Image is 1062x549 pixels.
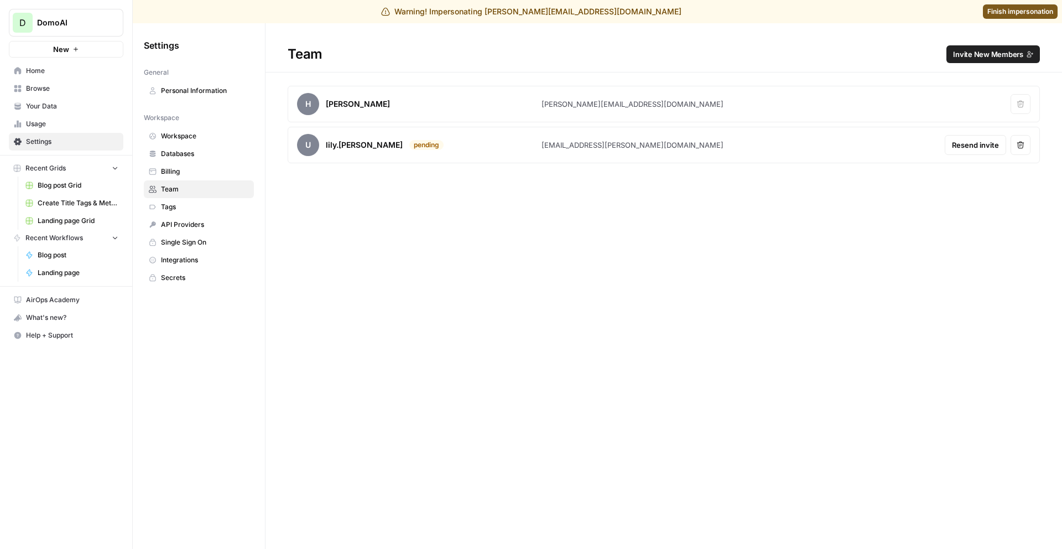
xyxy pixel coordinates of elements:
[53,44,69,55] span: New
[9,291,123,309] a: AirOps Academy
[983,4,1058,19] a: Finish impersonation
[26,101,118,111] span: Your Data
[161,255,249,265] span: Integrations
[26,137,118,147] span: Settings
[161,184,249,194] span: Team
[409,140,444,150] div: pending
[161,220,249,230] span: API Providers
[38,250,118,260] span: Blog post
[9,80,123,97] a: Browse
[144,234,254,251] a: Single Sign On
[945,135,1006,155] button: Resend invite
[326,99,390,110] div: [PERSON_NAME]
[20,194,123,212] a: Create Title Tags & Meta Descriptions for Page
[26,295,118,305] span: AirOps Academy
[144,180,254,198] a: Team
[161,273,249,283] span: Secrets
[946,45,1040,63] button: Invite New Members
[25,163,66,173] span: Recent Grids
[265,45,1062,63] div: Team
[9,133,123,151] a: Settings
[26,84,118,94] span: Browse
[9,41,123,58] button: New
[9,309,123,327] button: What's new?
[144,113,179,123] span: Workspace
[19,16,26,29] span: D
[161,167,249,177] span: Billing
[161,149,249,159] span: Databases
[144,82,254,100] a: Personal Information
[161,86,249,96] span: Personal Information
[9,327,123,344] button: Help + Support
[144,269,254,287] a: Secrets
[953,49,1023,60] span: Invite New Members
[9,62,123,80] a: Home
[144,127,254,145] a: Workspace
[38,180,118,190] span: Blog post Grid
[26,330,118,340] span: Help + Support
[144,198,254,216] a: Tags
[26,66,118,76] span: Home
[25,233,83,243] span: Recent Workflows
[987,7,1053,17] span: Finish impersonation
[161,131,249,141] span: Workspace
[20,212,123,230] a: Landing page Grid
[297,93,319,115] span: H
[20,177,123,194] a: Blog post Grid
[144,145,254,163] a: Databases
[326,139,403,151] div: lily.[PERSON_NAME]
[9,115,123,133] a: Usage
[144,68,169,77] span: General
[26,119,118,129] span: Usage
[37,17,104,28] span: DomoAI
[297,134,319,156] span: u
[38,198,118,208] span: Create Title Tags & Meta Descriptions for Page
[381,6,681,17] div: Warning! Impersonating [PERSON_NAME][EMAIL_ADDRESS][DOMAIN_NAME]
[144,216,254,234] a: API Providers
[952,139,999,151] span: Resend invite
[161,202,249,212] span: Tags
[20,264,123,282] a: Landing page
[9,160,123,177] button: Recent Grids
[38,216,118,226] span: Landing page Grid
[20,246,123,264] a: Blog post
[9,97,123,115] a: Your Data
[161,237,249,247] span: Single Sign On
[144,39,179,52] span: Settings
[542,139,723,151] div: [EMAIL_ADDRESS][PERSON_NAME][DOMAIN_NAME]
[542,99,723,110] div: [PERSON_NAME][EMAIL_ADDRESS][DOMAIN_NAME]
[9,9,123,37] button: Workspace: DomoAI
[144,251,254,269] a: Integrations
[9,230,123,246] button: Recent Workflows
[144,163,254,180] a: Billing
[38,268,118,278] span: Landing page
